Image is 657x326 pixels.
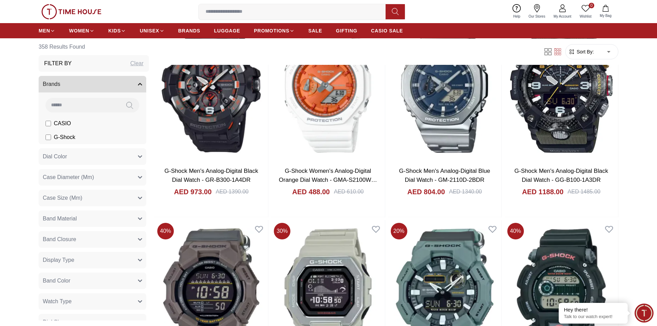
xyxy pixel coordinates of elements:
span: Watch Type [43,297,72,306]
span: LUGGAGE [214,27,240,34]
span: Display Type [43,256,74,264]
span: My Account [551,14,574,19]
a: MEN [39,24,55,37]
img: G-Shock Men's Analog-Digital Black Dial Watch - GG-B100-1A3DR [505,13,618,161]
button: Brands [39,76,146,92]
img: G-Shock Men's Analog-Digital Blue Dial Watch - GM-2110D-2BDR [388,13,501,161]
span: Band Material [43,215,77,223]
p: Talk to our watch expert! [564,314,623,320]
a: G-Shock Women's Analog-Digital Orange Dial Watch - GMA-S2100WS-7ADR [279,168,377,192]
h6: 358 Results Found [39,39,149,55]
span: 40 % [507,223,524,239]
span: Sort By: [575,48,594,55]
a: G-Shock Men's Analog-Digital Black Dial Watch - GG-B100-1A3DR [515,168,608,183]
h4: AED 488.00 [292,187,330,197]
div: Hey there! [564,306,623,313]
h4: AED 804.00 [407,187,445,197]
span: UNISEX [140,27,159,34]
span: Case Size (Mm) [43,194,82,202]
div: AED 610.00 [334,188,364,196]
span: Help [510,14,523,19]
button: Sort By: [568,48,594,55]
button: Case Diameter (Mm) [39,169,146,186]
input: G-Shock [46,135,51,140]
span: WOMEN [69,27,89,34]
h4: AED 973.00 [174,187,212,197]
a: UNISEX [140,24,164,37]
a: CASIO SALE [371,24,403,37]
span: CASIO SALE [371,27,403,34]
div: AED 1485.00 [568,188,600,196]
a: BRANDS [178,24,200,37]
a: LUGGAGE [214,24,240,37]
span: SALE [308,27,322,34]
a: G-Shock Men's Analog-Digital Black Dial Watch - GR-B300-1A4DR [165,168,258,183]
a: G-Shock Men's Analog-Digital Blue Dial Watch - GM-2110D-2BDR [399,168,490,183]
span: Case Diameter (Mm) [43,173,94,181]
span: 40 % [157,223,174,239]
span: 20 % [391,223,407,239]
button: My Bag [596,3,616,20]
span: KIDS [108,27,121,34]
button: Band Closure [39,231,146,248]
span: My Bag [597,13,614,18]
button: Case Size (Mm) [39,190,146,206]
button: Watch Type [39,293,146,310]
input: CASIO [46,121,51,126]
span: 0 [589,3,594,8]
span: G-Shock [54,133,75,141]
span: Brands [43,80,60,88]
a: Help [509,3,525,20]
span: Our Stores [526,14,548,19]
a: Our Stores [525,3,549,20]
span: PROMOTIONS [254,27,289,34]
button: Dial Color [39,148,146,165]
span: Dial Color [43,152,67,161]
div: AED 1340.00 [449,188,482,196]
span: CASIO [54,119,71,128]
span: Band Closure [43,235,76,244]
button: Band Material [39,210,146,227]
h3: Filter By [44,59,72,68]
span: Band Color [43,277,70,285]
div: Chat Widget [635,304,654,323]
img: G-Shock Men's Analog-Digital Black Dial Watch - GR-B300-1A4DR [155,13,268,161]
a: SALE [308,24,322,37]
img: ... [41,4,101,19]
span: Wishlist [577,14,594,19]
a: WOMEN [69,24,94,37]
span: BRANDS [178,27,200,34]
span: 30 % [274,223,290,239]
img: G-Shock Women's Analog-Digital Orange Dial Watch - GMA-S2100WS-7ADR [271,13,385,161]
button: Display Type [39,252,146,268]
span: GIFTING [336,27,357,34]
a: KIDS [108,24,126,37]
h4: AED 1188.00 [522,187,564,197]
span: MEN [39,27,50,34]
a: 0Wishlist [576,3,596,20]
a: PROMOTIONS [254,24,295,37]
div: Clear [130,59,143,68]
a: GIFTING [336,24,357,37]
div: AED 1390.00 [216,188,249,196]
button: Band Color [39,273,146,289]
